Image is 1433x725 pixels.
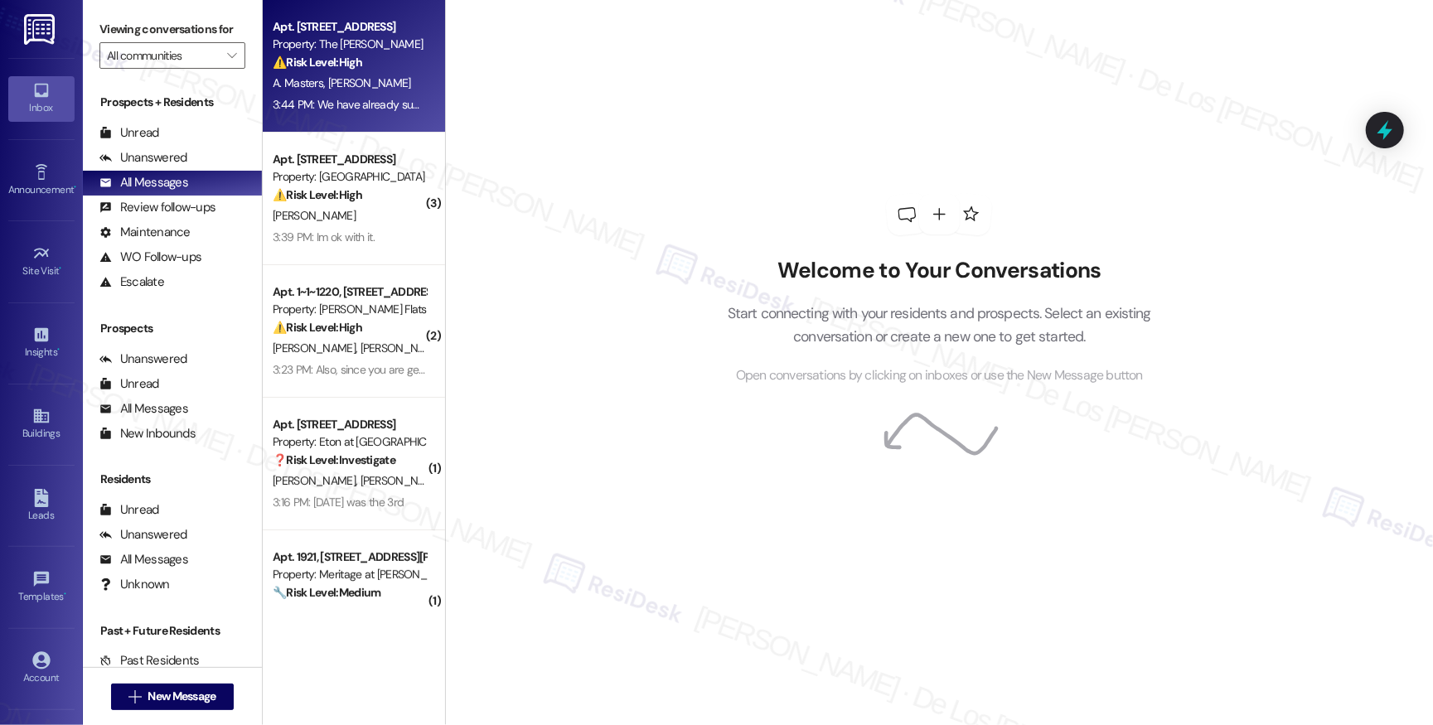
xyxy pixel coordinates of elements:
div: Apt. [STREET_ADDRESS] [273,151,426,168]
span: • [60,263,62,274]
span: [PERSON_NAME] [273,208,356,223]
p: Start connecting with your residents and prospects. Select an existing conversation or create a n... [702,302,1176,349]
span: • [74,181,76,193]
div: All Messages [99,174,188,191]
span: [PERSON_NAME] [327,75,410,90]
div: Past Residents [99,652,200,669]
div: Escalate [99,273,164,291]
a: Leads [8,484,75,529]
div: Apt. [STREET_ADDRESS] [273,416,426,433]
a: Insights • [8,321,75,365]
span: [PERSON_NAME] [360,606,443,621]
div: Unread [99,501,159,519]
div: Unanswered [99,149,187,167]
div: Apt. 1921, [STREET_ADDRESS][PERSON_NAME] [273,549,426,566]
div: Unread [99,375,159,393]
div: Review follow-ups [99,199,215,216]
div: Property: [GEOGRAPHIC_DATA] [273,168,426,186]
div: Unanswered [99,526,187,544]
div: Prospects [83,320,262,337]
div: Property: Eton at [GEOGRAPHIC_DATA] [273,433,426,451]
h2: Welcome to Your Conversations [702,258,1176,284]
span: • [57,344,60,355]
div: WO Follow-ups [99,249,201,266]
div: All Messages [99,400,188,418]
div: Unknown [99,576,170,593]
a: Buildings [8,402,75,447]
span: [PERSON_NAME] [273,341,361,355]
div: 3:44 PM: We have already submitted our Notice of Non-Renewal to Aleah before she left. We have al... [273,97,1050,112]
div: Residents [83,471,262,488]
div: Property: [PERSON_NAME] Flats [273,301,426,318]
div: New Inbounds [99,425,196,442]
div: Past + Future Residents [83,622,262,640]
a: Site Visit • [8,239,75,284]
span: [PERSON_NAME] [273,606,361,621]
i:  [227,49,236,62]
div: Prospects + Residents [83,94,262,111]
label: Viewing conversations for [99,17,245,42]
div: Maintenance [99,224,191,241]
button: New Message [111,684,234,710]
i:  [128,690,141,703]
div: Property: Meritage at [PERSON_NAME][GEOGRAPHIC_DATA] [273,566,426,583]
span: Open conversations by clicking on inboxes or use the New Message button [736,365,1143,386]
strong: ⚠️ Risk Level: High [273,55,362,70]
a: Templates • [8,565,75,610]
a: Inbox [8,76,75,121]
span: New Message [148,688,215,705]
img: ResiDesk Logo [24,14,58,45]
span: [PERSON_NAME] [360,341,443,355]
strong: ⚠️ Risk Level: High [273,320,362,335]
strong: ❓ Risk Level: Investigate [273,452,395,467]
input: All communities [107,42,219,69]
div: Property: The [PERSON_NAME] [273,36,426,53]
strong: 🔧 Risk Level: Medium [273,585,380,600]
a: Account [8,646,75,691]
div: Unread [99,124,159,142]
div: Unanswered [99,350,187,368]
div: All Messages [99,551,188,568]
span: A. Masters [273,75,328,90]
span: • [64,588,66,600]
strong: ⚠️ Risk Level: High [273,187,362,202]
div: 3:16 PM: [DATE] was the 3rd [273,495,404,510]
div: Apt. [STREET_ADDRESS] [273,18,426,36]
span: [PERSON_NAME] [273,473,361,488]
div: Apt. 1~1~1220, [STREET_ADDRESS][PERSON_NAME] [273,283,426,301]
span: [PERSON_NAME] [360,473,443,488]
div: 3:39 PM: Im ok with it. [273,230,375,244]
